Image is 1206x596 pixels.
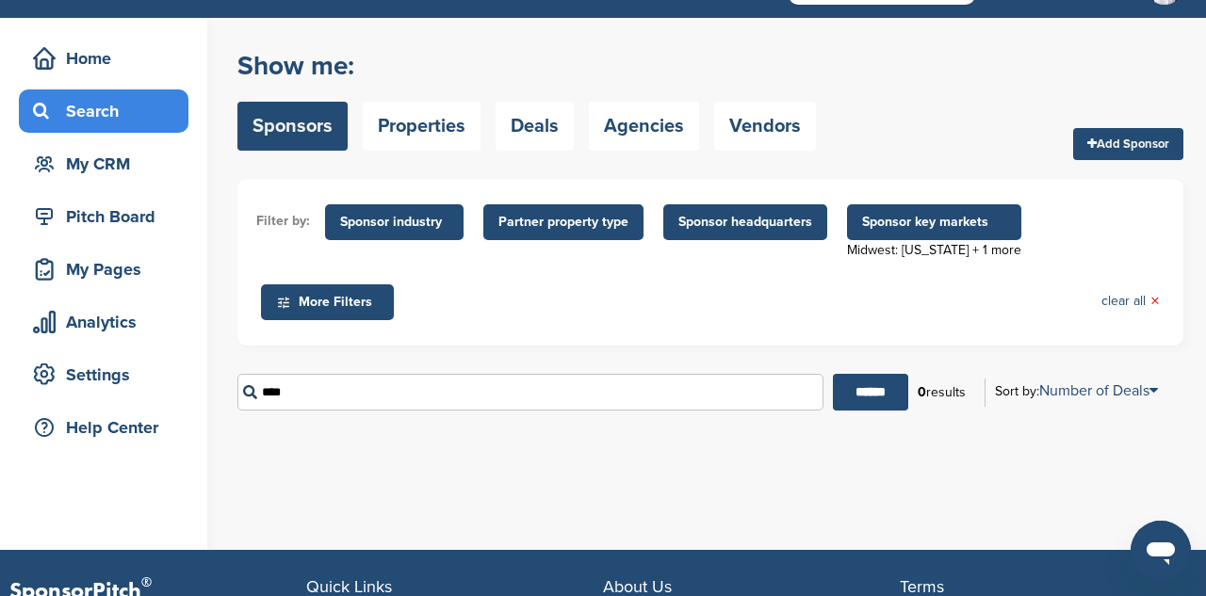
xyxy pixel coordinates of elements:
[237,102,348,151] a: Sponsors
[28,41,188,75] div: Home
[141,571,152,594] span: ®
[19,353,188,396] a: Settings
[1101,291,1160,312] a: clear all×
[19,89,188,133] a: Search
[862,212,1006,233] span: Sponsor key markets
[498,212,628,233] span: Partner property type
[19,195,188,238] a: Pitch Board
[28,358,188,392] div: Settings
[678,212,812,233] span: Sponsor headquarters
[589,102,699,151] a: Agencies
[918,384,926,400] b: 0
[340,212,448,233] span: Sponsor industry
[256,211,310,232] li: Filter by:
[19,300,188,344] a: Analytics
[28,252,188,286] div: My Pages
[28,147,188,181] div: My CRM
[847,240,1021,261] div: Midwest: [US_STATE] + 1 more
[496,102,574,151] a: Deals
[1073,128,1183,160] a: Add Sponsor
[28,305,188,339] div: Analytics
[237,49,816,83] h2: Show me:
[1131,521,1191,581] iframe: Button to launch messaging window
[276,292,384,313] span: More Filters
[1039,381,1158,400] a: Number of Deals
[28,200,188,234] div: Pitch Board
[19,37,188,80] a: Home
[28,411,188,444] div: Help Center
[28,94,188,128] div: Search
[1150,291,1160,312] span: ×
[363,102,481,151] a: Properties
[19,406,188,449] a: Help Center
[995,383,1158,398] div: Sort by:
[19,248,188,291] a: My Pages
[19,142,188,185] a: My CRM
[714,102,816,151] a: Vendors
[908,377,975,409] div: results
